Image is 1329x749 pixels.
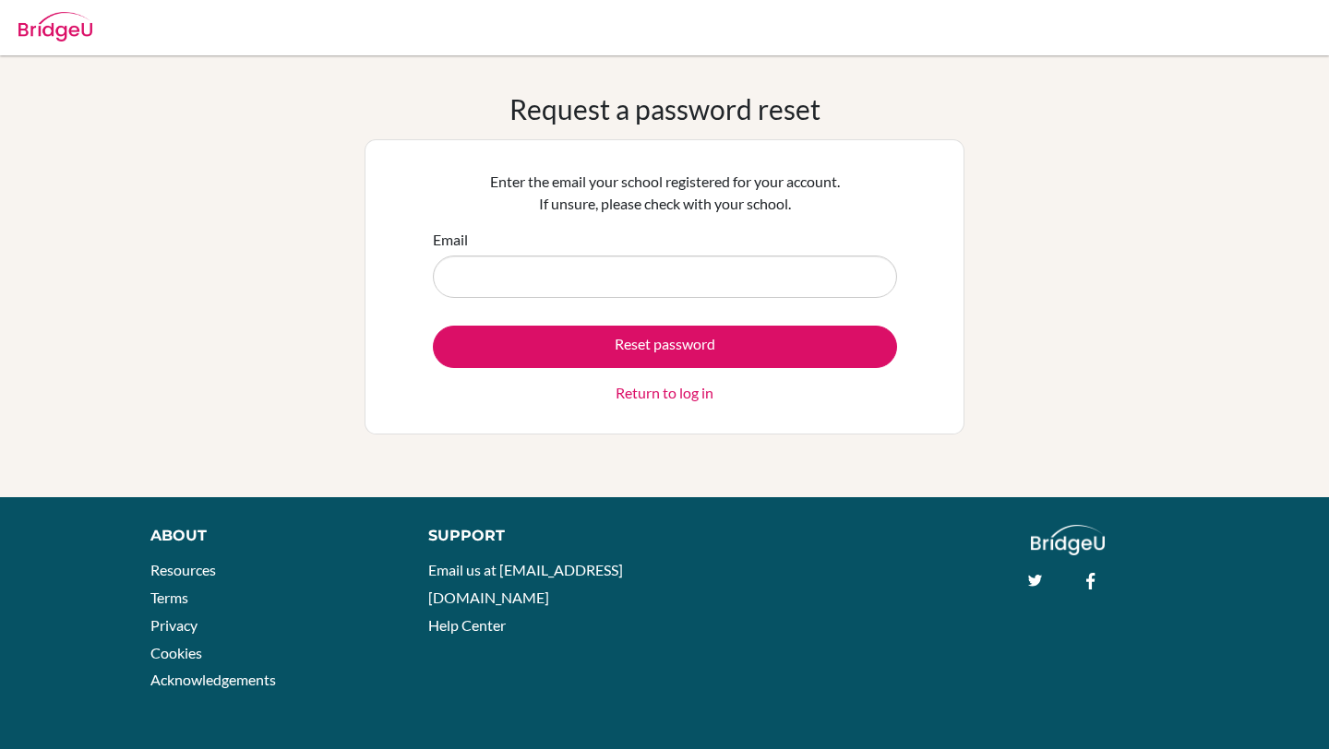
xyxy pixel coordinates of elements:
[433,326,897,368] button: Reset password
[428,525,646,547] div: Support
[150,525,387,547] div: About
[150,644,202,661] a: Cookies
[18,12,92,42] img: Bridge-U
[433,171,897,215] p: Enter the email your school registered for your account. If unsure, please check with your school.
[150,588,188,606] a: Terms
[428,561,623,606] a: Email us at [EMAIL_ADDRESS][DOMAIN_NAME]
[1031,525,1106,555] img: logo_white@2x-f4f0deed5e89b7ecb1c2cc34c3e3d731f90f0f143d5ea2071677605dd97b5244.png
[616,382,713,404] a: Return to log in
[428,616,506,634] a: Help Center
[150,561,216,578] a: Resources
[150,671,276,688] a: Acknowledgements
[150,616,198,634] a: Privacy
[433,229,468,251] label: Email
[509,92,820,125] h1: Request a password reset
